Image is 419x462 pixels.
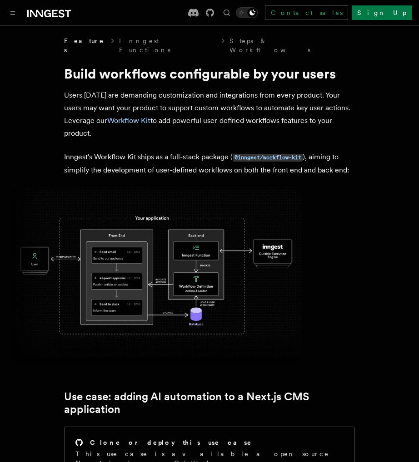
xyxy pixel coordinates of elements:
button: Toggle navigation [7,7,18,18]
a: Steps & Workflows [229,36,355,54]
img: The Workflow Kit provides a Workflow Engine to compose workflow actions on the back end and a set... [11,187,302,361]
h1: Build workflows configurable by your users [64,65,355,82]
a: Contact sales [265,5,348,20]
p: Inngest's Workflow Kit ships as a full-stack package ( ), aiming to simplify the development of u... [64,151,355,177]
a: Use case: adding AI automation to a Next.js CMS application [64,390,355,416]
a: Inngest Functions [119,36,217,54]
p: Users [DATE] are demanding customization and integrations from every product. Your users may want... [64,89,355,140]
a: @inngest/workflow-kit [233,152,303,161]
a: Sign Up [352,5,412,20]
button: Find something... [221,7,232,18]
h2: Clone or deploy this use case [90,438,252,447]
button: Toggle dark mode [236,7,258,18]
a: Workflow Kit [107,116,150,125]
span: Features [64,36,106,54]
code: @inngest/workflow-kit [233,154,303,162]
